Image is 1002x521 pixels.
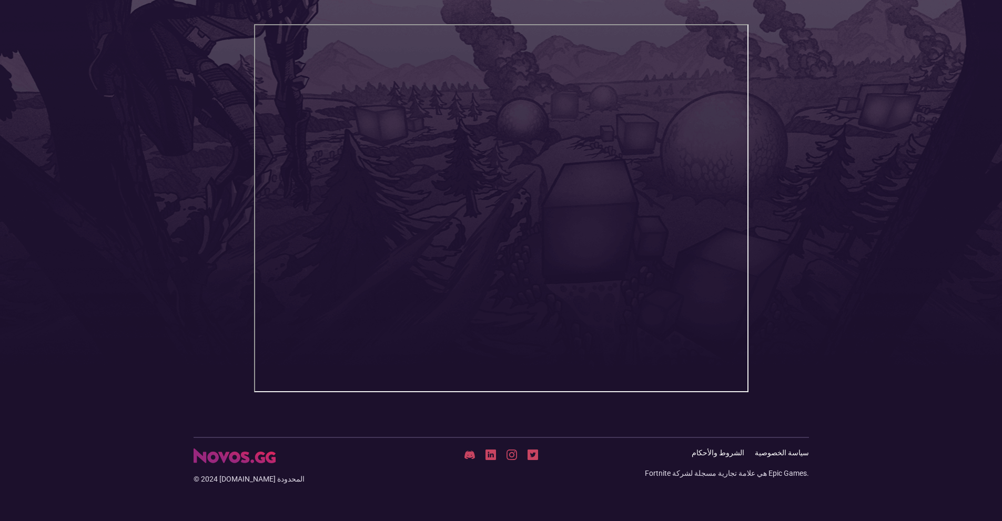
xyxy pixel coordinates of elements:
[755,448,809,457] a: سياسة الخصوصية
[692,448,744,457] a: الشروط والأحكام
[645,469,809,477] font: Fortnite هي علامة تجارية مسجلة لشركة Epic Games.
[194,475,305,483] font: © 2024 [DOMAIN_NAME] المحدودة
